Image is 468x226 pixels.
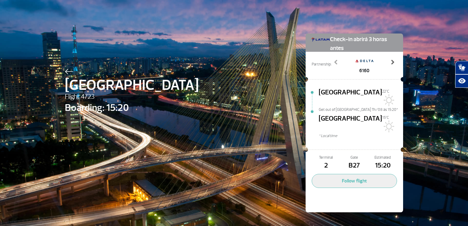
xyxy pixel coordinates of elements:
[65,101,199,115] span: Boarding: 15:20
[382,94,394,106] img: Sol
[65,92,199,102] span: Flight 4723
[382,120,394,132] img: Sol
[319,87,382,107] span: [GEOGRAPHIC_DATA]
[455,61,468,88] div: Plugin de acessibilidade da Hand Talk.
[340,161,368,171] span: B27
[312,62,331,67] span: Partnership:
[312,174,397,188] button: Follow flight
[382,115,389,120] span: 15°C
[319,114,382,133] span: [GEOGRAPHIC_DATA]
[340,155,368,161] span: Gate
[330,34,397,53] span: Check-in abrirá 3 horas antes
[312,161,340,171] span: 2
[319,133,403,139] span: * Local time
[369,161,397,171] span: 15:20
[319,107,403,111] span: Get out of [GEOGRAPHIC_DATA] Th/08 às 15:20*
[455,74,468,88] button: Abrir recursos assistivos.
[355,67,374,74] span: 6160
[312,155,340,161] span: Terminal
[382,89,389,94] span: 22°C
[369,155,397,161] span: Estimated
[455,61,468,74] button: Abrir tradutor de língua de sinais.
[65,74,199,96] span: [GEOGRAPHIC_DATA]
